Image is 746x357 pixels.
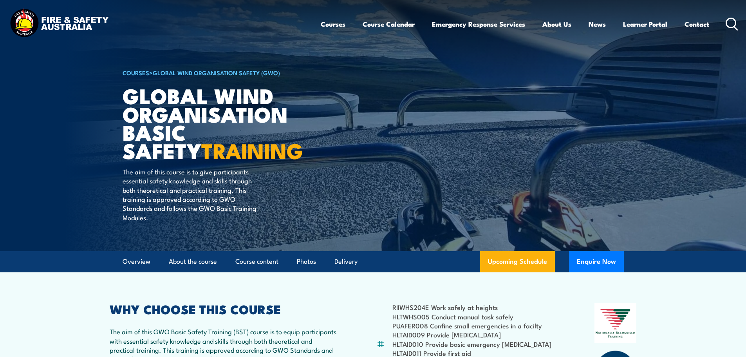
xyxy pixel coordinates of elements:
[235,251,278,272] a: Course content
[392,339,556,348] li: HLTAID010 Provide basic emergency [MEDICAL_DATA]
[123,251,150,272] a: Overview
[392,312,556,321] li: HLTWHS005 Conduct manual task safely
[392,330,556,339] li: HLTAID009 Provide [MEDICAL_DATA]
[334,251,358,272] a: Delivery
[594,303,637,343] img: Nationally Recognised Training logo.
[392,303,556,312] li: RIIWHS204E Work safely at heights
[623,14,667,34] a: Learner Portal
[201,134,303,166] strong: TRAINING
[123,68,316,77] h6: >
[480,251,555,272] a: Upcoming Schedule
[589,14,606,34] a: News
[685,14,709,34] a: Contact
[123,68,149,77] a: COURSES
[297,251,316,272] a: Photos
[321,14,345,34] a: Courses
[123,86,316,159] h1: Global Wind Organisation Basic Safety
[363,14,415,34] a: Course Calendar
[432,14,525,34] a: Emergency Response Services
[110,303,338,314] h2: WHY CHOOSE THIS COURSE
[392,321,556,330] li: PUAFER008 Confine small emergencies in a facilty
[569,251,624,272] button: Enquire Now
[542,14,571,34] a: About Us
[153,68,280,77] a: Global Wind Organisation Safety (GWO)
[123,167,266,222] p: The aim of this course is to give participants essential safety knowledge and skills through both...
[169,251,217,272] a: About the course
